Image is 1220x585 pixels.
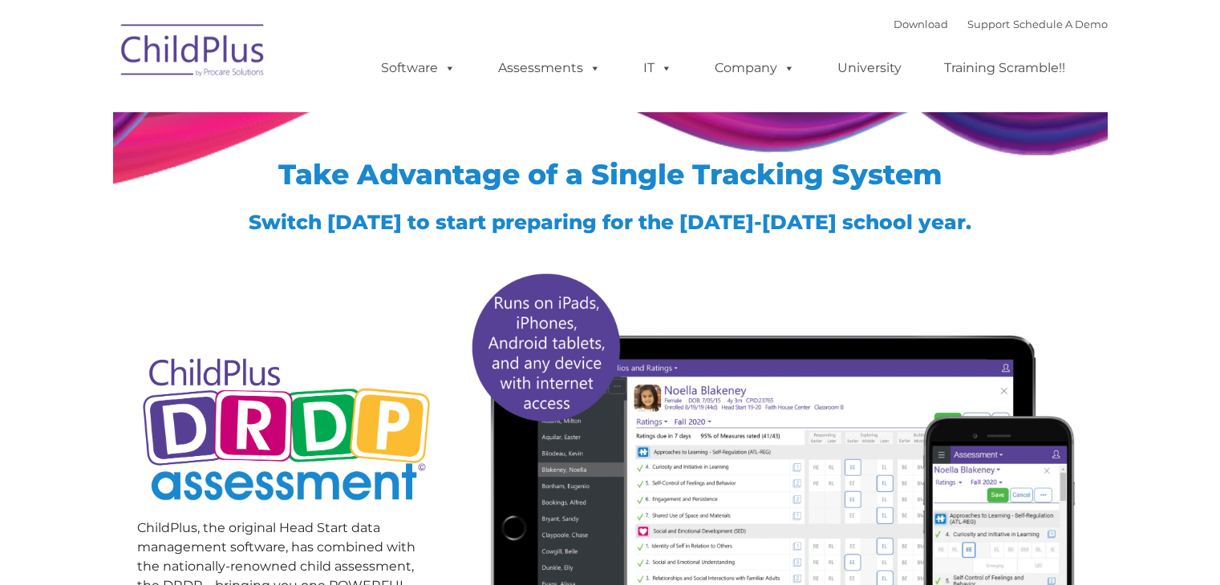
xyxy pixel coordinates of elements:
img: ChildPlus by Procare Solutions [113,13,274,93]
a: Company [699,52,811,84]
a: Support [967,18,1010,30]
img: Copyright - DRDP Logo [137,341,436,522]
a: University [821,52,918,84]
a: Training Scramble!! [928,52,1081,84]
a: Software [365,52,472,84]
a: Download [894,18,948,30]
a: Assessments [482,52,617,84]
span: Switch [DATE] to start preparing for the [DATE]-[DATE] school year. [249,210,971,234]
span: Take Advantage of a Single Tracking System [278,157,942,192]
font: | [894,18,1108,30]
a: IT [627,52,688,84]
a: Schedule A Demo [1013,18,1108,30]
